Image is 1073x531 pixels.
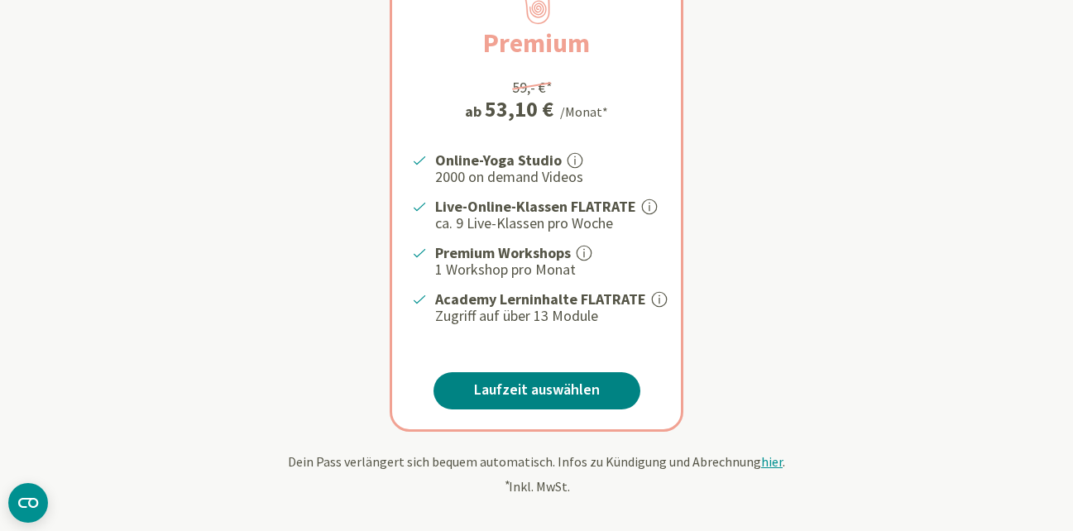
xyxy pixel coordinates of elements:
strong: Academy Lerninhalte FLATRATE [435,289,646,309]
strong: Online-Yoga Studio [435,151,562,170]
p: ca. 9 Live-Klassen pro Woche [435,213,661,233]
span: hier [761,453,783,470]
button: CMP-Widget öffnen [8,483,48,523]
p: 1 Workshop pro Monat [435,260,661,280]
h2: Premium [443,23,630,63]
strong: Live-Online-Klassen FLATRATE [435,197,636,216]
div: /Monat* [560,102,608,122]
a: Laufzeit auswählen [434,372,640,409]
strong: Premium Workshops [435,243,571,262]
p: Zugriff auf über 13 Module [435,306,661,326]
p: 2000 on demand Videos [435,167,661,187]
div: 59,- €* [512,76,553,98]
div: Dein Pass verlängert sich bequem automatisch. Infos zu Kündigung und Abrechnung . Inkl. MwSt. [53,452,1021,496]
span: ab [465,100,485,122]
div: 53,10 € [485,98,553,120]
